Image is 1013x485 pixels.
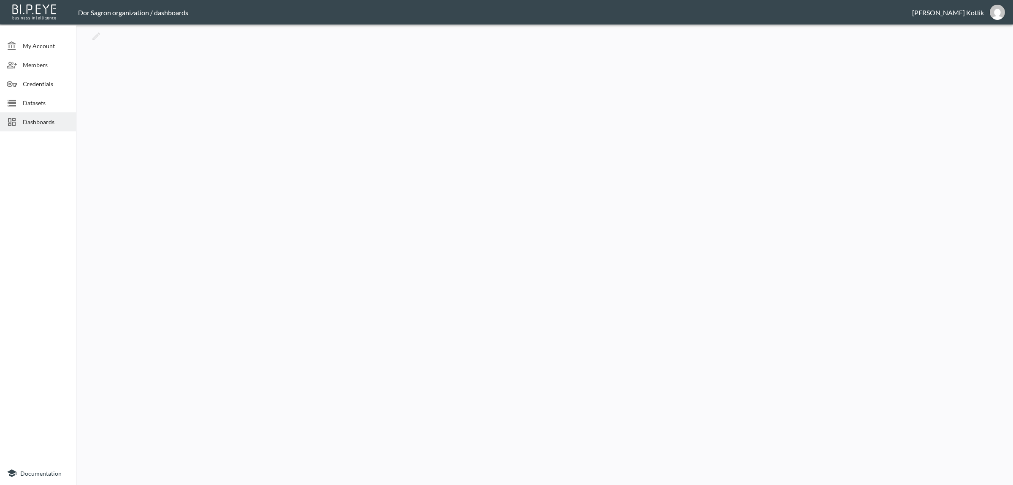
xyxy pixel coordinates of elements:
[23,98,69,107] span: Datasets
[7,468,69,478] a: Documentation
[91,31,101,41] svg: Edit
[11,2,59,21] img: bipeye-logo
[912,8,984,16] div: [PERSON_NAME] Kotlik
[20,470,62,477] span: Documentation
[984,2,1011,22] button: dinak@ibi.co.il
[990,5,1005,20] img: 531933d148c321bd54990e2d729438bd
[78,8,912,16] div: Dor Sagron organization / dashboards
[23,60,69,69] span: Members
[23,79,69,88] span: Credentials
[23,41,69,50] span: My Account
[23,117,69,126] span: Dashboards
